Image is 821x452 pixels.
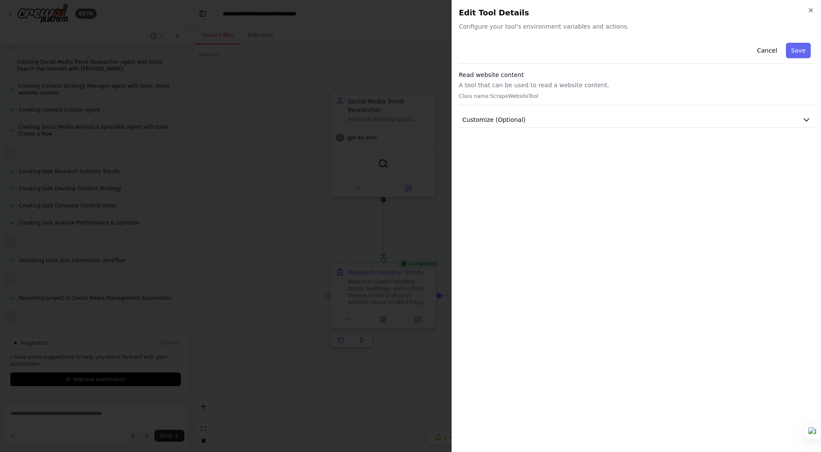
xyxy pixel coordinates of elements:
[752,43,782,58] button: Cancel
[462,115,526,124] span: Customize (Optional)
[459,71,814,79] h3: Read website content
[459,81,814,89] p: A tool that can be used to read a website content.
[459,112,814,128] button: Customize (Optional)
[786,43,811,58] button: Save
[459,93,814,100] p: Class name: ScrapeWebsiteTool
[459,22,814,31] span: Configure your tool's environment variables and actions.
[459,7,814,19] h2: Edit Tool Details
